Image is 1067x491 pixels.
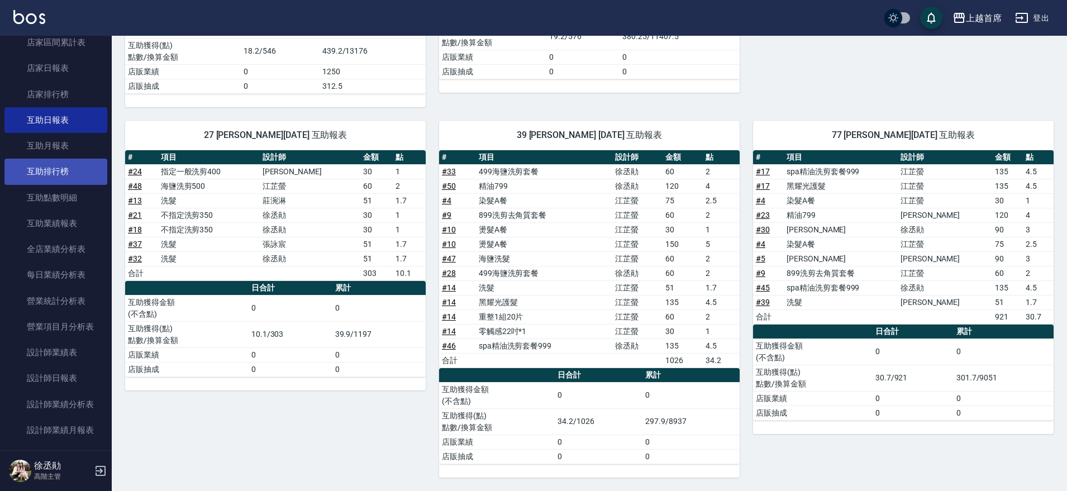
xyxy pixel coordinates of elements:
td: 19.2/576 [546,23,620,50]
td: 2 [703,266,740,280]
td: 899洗剪去角質套餐 [784,266,898,280]
td: 0 [620,64,740,79]
a: #21 [128,211,142,220]
td: 互助獲得(點) 點數/換算金額 [439,408,555,435]
td: [PERSON_NAME] [784,222,898,237]
a: #14 [442,283,456,292]
th: 設計師 [898,150,992,165]
td: 江芷螢 [898,193,992,208]
td: 0 [249,347,332,362]
td: 徐丞勛 [260,251,360,266]
td: 燙髮A餐 [476,237,612,251]
a: #28 [442,269,456,278]
td: 0 [873,339,954,365]
table: a dense table [439,368,740,464]
td: 30 [663,324,703,339]
td: 1250 [320,64,426,79]
td: 店販業績 [125,64,241,79]
a: 設計師業績表 [4,340,107,365]
td: 3 [1023,251,1054,266]
td: 30 [663,222,703,237]
td: 51 [360,251,393,266]
th: 金額 [360,150,393,165]
a: 設計師業績月報表 [4,417,107,443]
a: #4 [442,196,451,205]
table: a dense table [753,325,1054,421]
td: 60 [992,266,1023,280]
td: 0 [642,382,740,408]
td: 10.1/303 [249,321,332,347]
a: 店家排行榜 [4,82,107,107]
h5: 徐丞勛 [34,460,91,471]
td: 江芷螢 [612,251,663,266]
td: 互助獲得金額 (不含點) [439,382,555,408]
td: 江芷螢 [612,237,663,251]
td: 1 [393,222,426,237]
td: 51 [360,237,393,251]
td: 0 [546,64,620,79]
td: [PERSON_NAME] [784,251,898,266]
a: #4 [756,196,765,205]
th: 金額 [992,150,1023,165]
td: 30 [360,222,393,237]
a: #48 [128,182,142,190]
td: 0 [873,391,954,406]
th: 日合計 [249,281,332,295]
td: 0 [954,391,1054,406]
span: 77 [PERSON_NAME][DATE] 互助報表 [766,130,1040,141]
td: 0 [249,362,332,376]
td: 439.2/13176 [320,38,426,64]
td: 90 [992,251,1023,266]
td: 店販業績 [125,347,249,362]
td: 60 [663,164,703,179]
td: 135 [992,280,1023,295]
td: 店販抽成 [439,64,546,79]
td: 徐丞勛 [898,280,992,295]
td: 互助獲得(點) 點數/換算金額 [439,23,546,50]
td: 莊涴淋 [260,193,360,208]
td: 0 [555,382,642,408]
td: 0 [249,295,332,321]
td: 18.2/546 [241,38,320,64]
a: 營業項目月分析表 [4,314,107,340]
img: Logo [13,10,45,24]
td: 4 [703,179,740,193]
td: 店販抽成 [125,362,249,376]
td: 120 [992,208,1023,222]
td: 0 [555,435,642,449]
td: [PERSON_NAME] [898,208,992,222]
a: #18 [128,225,142,234]
td: 2 [703,164,740,179]
th: 項目 [158,150,260,165]
td: 不指定洗剪350 [158,208,260,222]
a: #24 [128,167,142,176]
td: 海鹽洗髮 [476,251,612,266]
td: 海鹽洗剪500 [158,179,260,193]
td: 染髮A餐 [784,237,898,251]
th: 日合計 [873,325,954,339]
td: 1 [393,208,426,222]
a: #13 [128,196,142,205]
td: 10.1 [393,266,426,280]
td: 2 [1023,266,1054,280]
td: 135 [992,164,1023,179]
td: 297.9/8937 [642,408,740,435]
td: 江芷螢 [898,179,992,193]
td: 0 [332,295,426,321]
td: 0 [241,79,320,93]
td: 江芷螢 [612,280,663,295]
th: 累計 [332,281,426,295]
th: 設計師 [260,150,360,165]
td: 39.9/1197 [332,321,426,347]
td: 互助獲得(點) 點數/換算金額 [753,365,873,391]
a: 互助業績報表 [4,211,107,236]
td: [PERSON_NAME] [898,251,992,266]
th: 項目 [784,150,898,165]
img: Person [9,460,31,482]
td: [PERSON_NAME] [260,164,360,179]
table: a dense table [439,150,740,368]
td: 60 [663,266,703,280]
td: 店販抽成 [439,449,555,464]
td: 34.2/1026 [555,408,642,435]
a: #9 [442,211,451,220]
